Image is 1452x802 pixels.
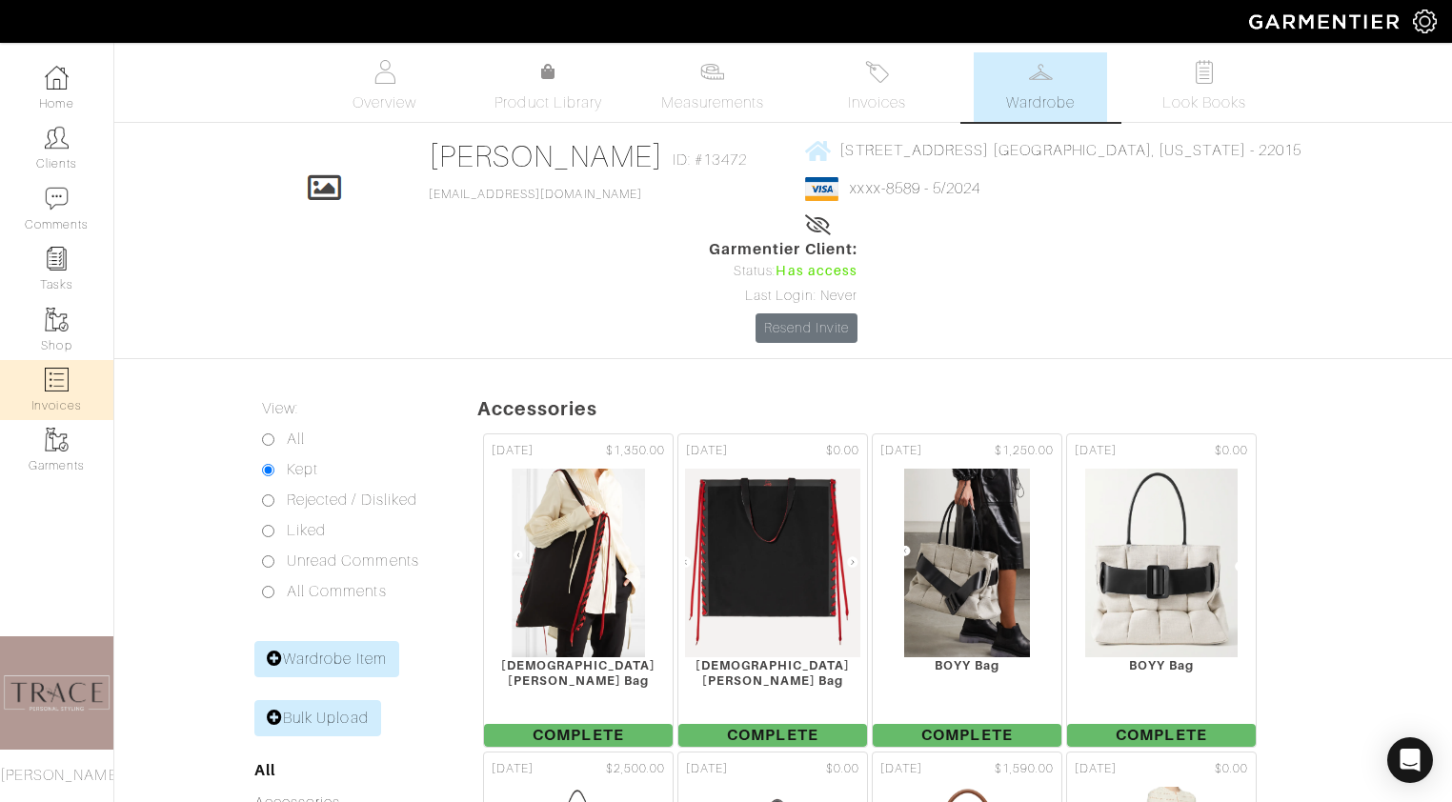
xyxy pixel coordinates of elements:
[805,177,838,201] img: visa-934b35602734be37eb7d5d7e5dbcd2044c359bf20a24dc3361ca3fa54326a8a7.png
[511,468,645,658] img: KFtDMcaftAuSt5Y5wx9YBdK5
[45,368,69,391] img: orders-icon-0abe47150d42831381b5fb84f609e132dff9fe21cb692f30cb5eec754e2cba89.png
[995,442,1054,460] span: $1,250.00
[839,142,1301,159] span: [STREET_ADDRESS] [GEOGRAPHIC_DATA], [US_STATE] - 22015
[45,66,69,90] img: dashboard-icon-dbcd8f5a0b271acd01030246c82b418ddd0df26cd7fceb0bd07c9910d44c42f6.png
[373,60,396,84] img: basicinfo-40fd8af6dae0f16599ec9e87c0ef1c0a1fdea2edbe929e3d69a839185d80c458.svg
[254,641,399,677] a: Wardrobe Item
[676,431,870,750] a: [DATE] $0.00 [DEMOGRAPHIC_DATA][PERSON_NAME] Bag Complete
[1067,658,1256,672] div: BOYY Bag
[477,397,1452,420] h5: Accessories
[287,458,318,481] label: Kept
[974,52,1107,122] a: Wardrobe
[254,700,381,736] a: Bulk Upload
[45,308,69,331] img: garments-icon-b7da505a4dc4fd61783c78ac3ca0ef83fa9d6f193b1c9dc38574b1d14d53ca28.png
[686,442,728,460] span: [DATE]
[1215,760,1248,778] span: $0.00
[686,760,728,778] span: [DATE]
[805,138,1301,162] a: [STREET_ADDRESS] [GEOGRAPHIC_DATA], [US_STATE] - 22015
[678,658,867,688] div: [DEMOGRAPHIC_DATA][PERSON_NAME] Bag
[45,428,69,451] img: garments-icon-b7da505a4dc4fd61783c78ac3ca0ef83fa9d6f193b1c9dc38574b1d14d53ca28.png
[826,760,859,778] span: $0.00
[870,431,1064,750] a: [DATE] $1,250.00 BOYY Bag Complete
[484,658,673,688] div: [DEMOGRAPHIC_DATA][PERSON_NAME] Bag
[1075,760,1117,778] span: [DATE]
[865,60,889,84] img: orders-27d20c2124de7fd6de4e0e44c1d41de31381a507db9b33961299e4e07d508b8c.svg
[1084,468,1240,658] img: 8v7GakxcH9AFZgKejfX5izXv
[1162,91,1247,114] span: Look Books
[287,580,387,603] label: All Comments
[1413,10,1437,33] img: gear-icon-white-bd11855cb880d31180b6d7d6211b90ccbf57a29d726f0c71d8c61bd08dd39cc2.png
[995,760,1054,778] span: $1,590.00
[848,91,906,114] span: Invoices
[606,442,665,460] span: $1,350.00
[756,313,857,343] a: Resend Invite
[1006,91,1075,114] span: Wardrobe
[880,760,922,778] span: [DATE]
[287,519,326,542] label: Liked
[484,724,673,747] span: Complete
[481,431,676,750] a: [DATE] $1,350.00 [DEMOGRAPHIC_DATA][PERSON_NAME] Bag Complete
[1029,60,1053,84] img: wardrobe-487a4870c1b7c33e795ec22d11cfc2ed9d08956e64fb3008fe2437562e282088.svg
[850,180,980,197] a: xxxx-8589 - 5/2024
[482,61,615,114] a: Product Library
[1215,442,1248,460] span: $0.00
[1240,5,1413,38] img: garmentier-logo-header-white-b43fb05a5012e4ada735d5af1a66efaba907eab6374d6393d1fbf88cb4ef424d.png
[606,760,665,778] span: $2,500.00
[826,442,859,460] span: $0.00
[45,247,69,271] img: reminder-icon-8004d30b9f0a5d33ae49ab947aed9ed385cf756f9e5892f1edd6e32f2345188e.png
[873,724,1061,747] span: Complete
[1387,737,1433,783] div: Open Intercom Messenger
[810,52,943,122] a: Invoices
[429,188,642,201] a: [EMAIL_ADDRESS][DOMAIN_NAME]
[1064,431,1259,750] a: [DATE] $0.00 BOYY Bag Complete
[1075,442,1117,460] span: [DATE]
[494,91,602,114] span: Product Library
[1067,724,1256,747] span: Complete
[254,761,275,779] a: All
[45,126,69,150] img: clients-icon-6bae9207a08558b7cb47a8932f037763ab4055f8c8b6bfacd5dc20c3e0201464.png
[873,658,1061,672] div: BOYY Bag
[287,428,305,451] label: All
[262,397,298,420] label: View:
[709,286,857,307] div: Last Login: Never
[709,261,857,282] div: Status:
[673,149,747,171] span: ID: #13472
[429,139,664,173] a: [PERSON_NAME]
[287,550,419,572] label: Unread Comments
[646,52,780,122] a: Measurements
[318,52,452,122] a: Overview
[684,468,861,658] img: Mr8fcqEuGVewGVyFxhjPQ6dd
[776,261,857,282] span: Has access
[492,442,534,460] span: [DATE]
[492,760,534,778] span: [DATE]
[661,91,765,114] span: Measurements
[287,489,417,511] label: Rejected / Disliked
[353,91,416,114] span: Overview
[45,187,69,211] img: comment-icon-a0a6a9ef722e966f86d9cbdc48e553b5cf19dbc54f86b18d962a5391bc8f6eb6.png
[1193,60,1217,84] img: todo-9ac3debb85659649dc8f770b8b6100bb5dab4b48dedcbae339e5042a72dfd3cc.svg
[700,60,724,84] img: measurements-466bbee1fd09ba9460f595b01e5d73f9e2bff037440d3c8f018324cb6cdf7a4a.svg
[903,468,1030,658] img: Y3Nc2zPfVpy8HPyW4M5Vqh16
[880,442,922,460] span: [DATE]
[678,724,867,747] span: Complete
[1138,52,1271,122] a: Look Books
[709,238,857,261] span: Garmentier Client:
